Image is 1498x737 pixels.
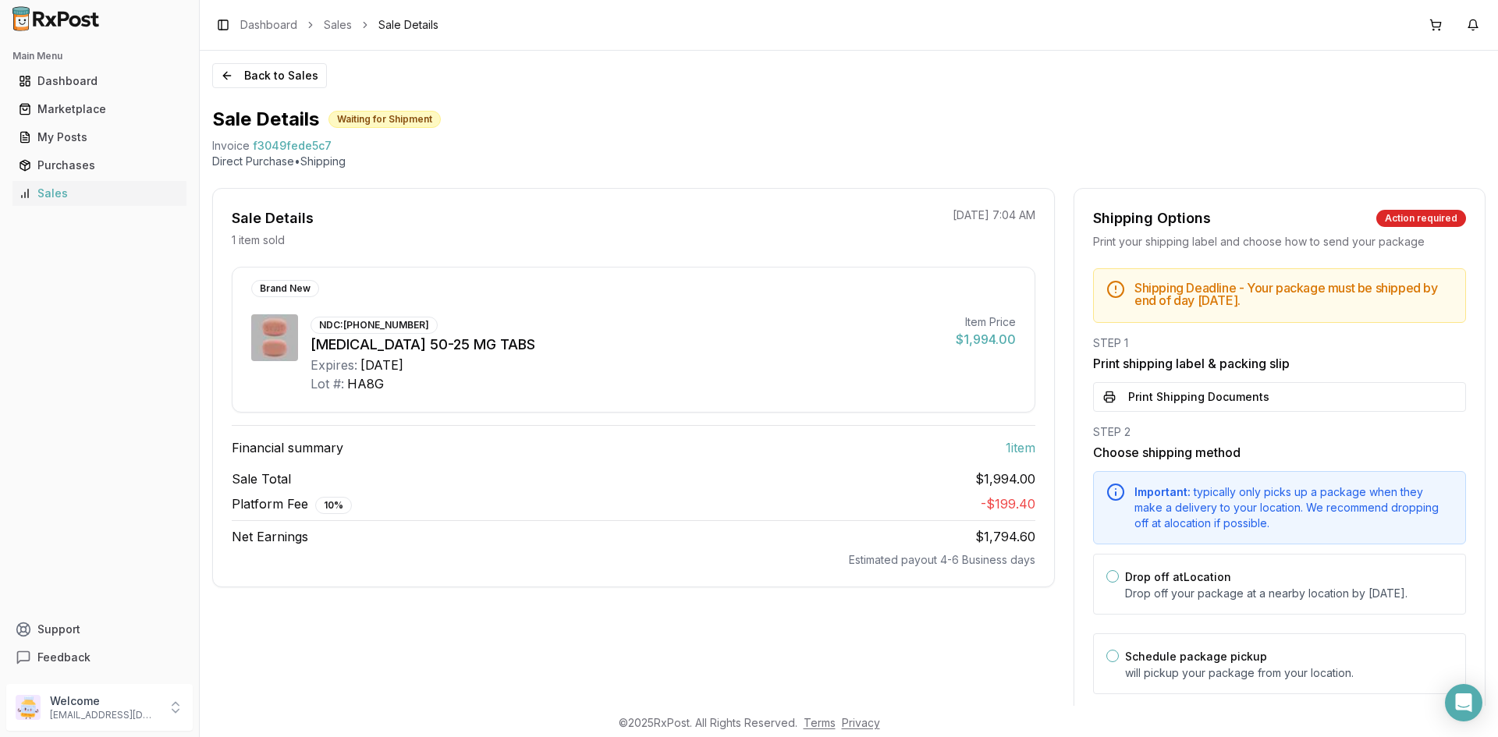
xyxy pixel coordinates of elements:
[1125,650,1267,663] label: Schedule package pickup
[956,314,1016,330] div: Item Price
[347,374,384,393] div: HA8G
[12,67,186,95] a: Dashboard
[1125,586,1453,601] p: Drop off your package at a nearby location by [DATE] .
[1376,210,1466,227] div: Action required
[12,123,186,151] a: My Posts
[6,181,193,206] button: Sales
[311,356,357,374] div: Expires:
[253,138,332,154] span: f3049fede5c7
[1006,438,1035,457] span: 1 item
[12,179,186,207] a: Sales
[212,138,250,154] div: Invoice
[953,207,1035,223] p: [DATE] 7:04 AM
[1093,424,1466,440] div: STEP 2
[6,125,193,150] button: My Posts
[232,469,291,488] span: Sale Total
[1093,335,1466,351] div: STEP 1
[50,693,158,709] p: Welcome
[6,615,193,643] button: Support
[19,73,180,89] div: Dashboard
[975,529,1035,544] span: $1,794.60
[6,153,193,178] button: Purchases
[37,650,91,665] span: Feedback
[232,207,314,229] div: Sale Details
[956,330,1016,349] div: $1,994.00
[1093,443,1466,462] h3: Choose shipping method
[975,469,1035,488] span: $1,994.00
[19,129,180,145] div: My Posts
[232,438,343,457] span: Financial summary
[804,716,836,729] a: Terms
[981,496,1035,512] span: - $199.40
[311,374,344,393] div: Lot #:
[251,280,319,297] div: Brand New
[19,101,180,117] div: Marketplace
[1134,484,1453,531] div: typically only picks up a package when they make a delivery to your location. We recommend droppi...
[240,17,438,33] nav: breadcrumb
[232,494,352,514] span: Platform Fee
[378,17,438,33] span: Sale Details
[12,95,186,123] a: Marketplace
[6,643,193,671] button: Feedback
[232,232,285,248] p: 1 item sold
[1093,207,1211,229] div: Shipping Options
[212,63,327,88] button: Back to Sales
[251,314,298,361] img: Juluca 50-25 MG TABS
[1134,282,1453,306] h5: Shipping Deadline - Your package must be shipped by end of day [DATE] .
[240,17,297,33] a: Dashboard
[19,186,180,201] div: Sales
[232,552,1035,568] div: Estimated payout 4-6 Business days
[328,111,441,128] div: Waiting for Shipment
[12,151,186,179] a: Purchases
[6,97,193,122] button: Marketplace
[50,709,158,721] p: [EMAIL_ADDRESS][DOMAIN_NAME]
[6,69,193,94] button: Dashboard
[1093,354,1466,373] h3: Print shipping label & packing slip
[1134,485,1191,498] span: Important:
[842,716,880,729] a: Privacy
[12,50,186,62] h2: Main Menu
[19,158,180,173] div: Purchases
[212,154,1486,169] p: Direct Purchase • Shipping
[324,17,352,33] a: Sales
[212,107,319,132] h1: Sale Details
[311,317,438,334] div: NDC: [PHONE_NUMBER]
[1093,234,1466,250] div: Print your shipping label and choose how to send your package
[1093,382,1466,412] button: Print Shipping Documents
[1125,665,1453,681] p: will pickup your package from your location.
[1125,570,1231,583] label: Drop off at Location
[360,356,403,374] div: [DATE]
[315,497,352,514] div: 10 %
[311,334,943,356] div: [MEDICAL_DATA] 50-25 MG TABS
[1445,684,1482,721] div: Open Intercom Messenger
[16,695,41,720] img: User avatar
[6,6,106,31] img: RxPost Logo
[232,527,308,546] span: Net Earnings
